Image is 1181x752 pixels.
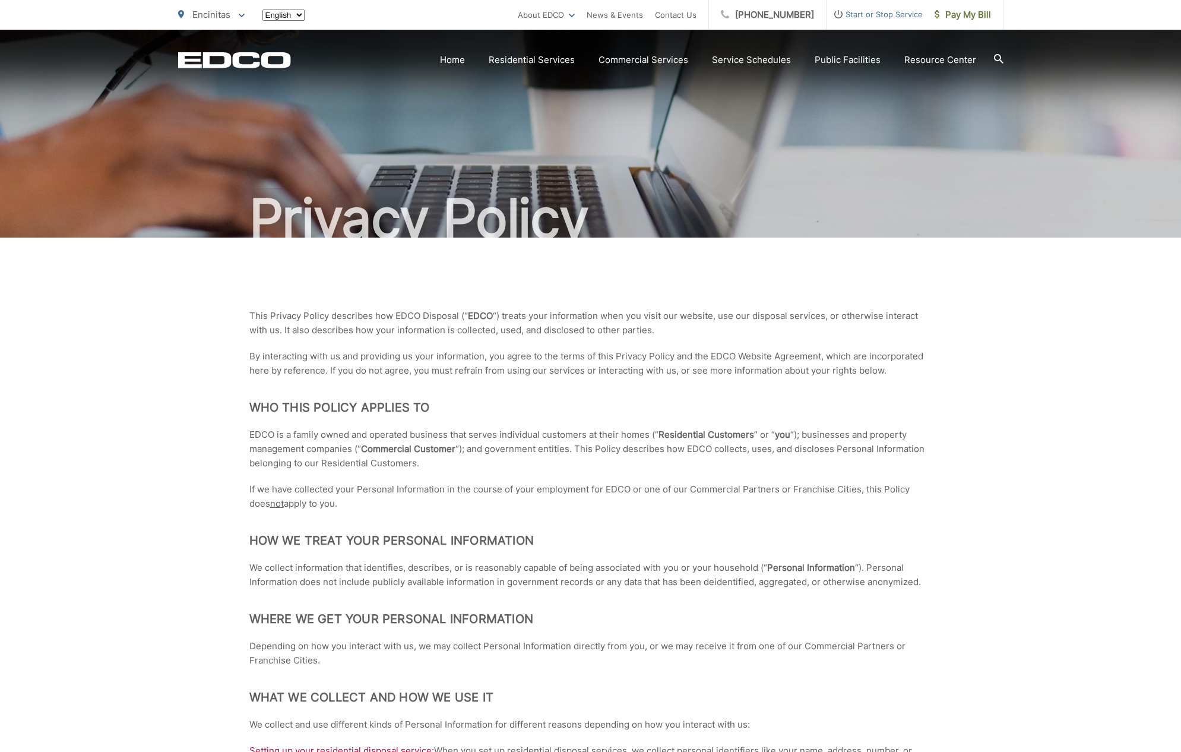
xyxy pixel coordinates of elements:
[270,498,284,509] span: not
[249,400,932,415] h2: Who This Policy Applies To
[775,429,790,440] strong: you
[587,8,643,22] a: News & Events
[249,533,932,548] h2: How We Treat Your Personal Information
[518,8,575,22] a: About EDCO
[249,718,932,732] p: We collect and use different kinds of Personal Information for different reasons depending on how...
[468,310,493,321] strong: EDCO
[178,52,291,68] a: EDCD logo. Return to the homepage.
[249,612,932,626] h2: Where we get your Personal Information
[361,443,455,454] strong: Commercial Customer
[249,428,932,470] p: EDCO is a family owned and operated business that serves individual customers at their homes (“ ”...
[935,8,991,22] span: Pay My Bill
[249,690,932,704] h2: What we collect and how we use it
[440,53,465,67] a: Home
[249,309,932,337] p: This Privacy Policy describes how EDCO Disposal (“ “) treats your information when you visit our ...
[712,53,791,67] a: Service Schedules
[262,10,305,21] select: Select a language
[249,482,932,511] p: If we have collected your Personal Information in the course of your employment for EDCO or one o...
[249,639,932,668] p: Depending on how you interact with us, we may collect Personal Information directly from you, or ...
[249,349,932,378] p: By interacting with us and providing us your information, you agree to the terms of this Privacy ...
[904,53,976,67] a: Resource Center
[815,53,881,67] a: Public Facilities
[192,9,230,20] span: Encinitas
[655,8,696,22] a: Contact Us
[599,53,688,67] a: Commercial Services
[178,189,1003,248] h1: Privacy Policy
[249,561,932,589] p: We collect information that identifies, describes, or is reasonably capable of being associated w...
[767,562,855,573] strong: Personal Information
[489,53,575,67] a: Residential Services
[658,429,754,440] strong: Residential Customers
